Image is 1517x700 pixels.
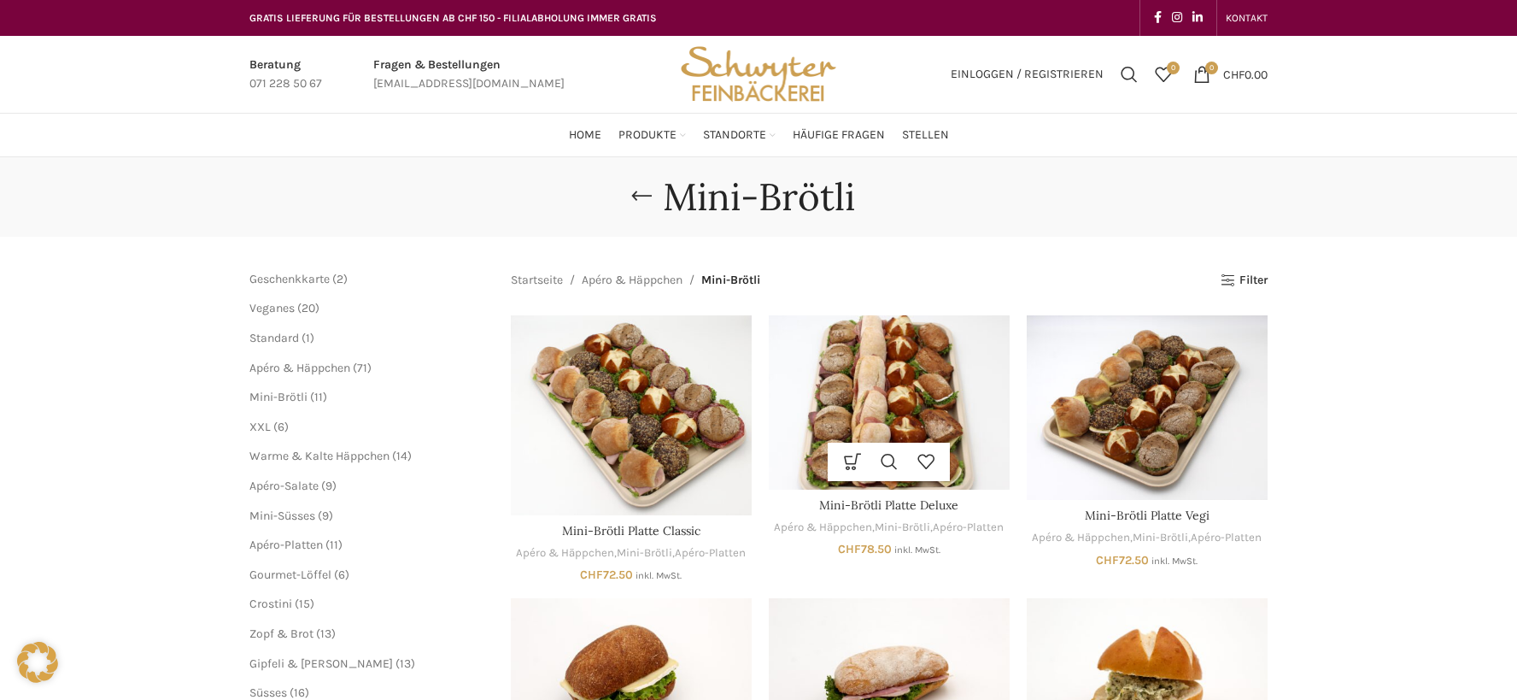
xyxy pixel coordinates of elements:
div: Meine Wunschliste [1146,57,1180,91]
a: Apéro & Häppchen [516,545,614,562]
a: Mini-Brötli Platte Classic [562,523,700,538]
a: 0 [1146,57,1180,91]
a: Home [569,118,601,152]
a: Infobox link [249,56,322,94]
a: Produkte [618,118,686,152]
span: 9 [325,479,332,493]
a: Linkedin social link [1187,6,1208,30]
span: 13 [400,656,411,671]
a: Mini-Brötli Platte Vegi [1085,508,1209,523]
a: Apéro-Salate [249,479,319,493]
span: Home [569,127,601,144]
bdi: 0.00 [1223,67,1268,81]
a: Apéro-Platten [1191,530,1262,546]
a: Veganes [249,301,295,315]
span: 1 [306,331,310,345]
span: CHF [838,542,861,556]
a: KONTAKT [1226,1,1268,35]
span: Einloggen / Registrieren [951,68,1104,80]
a: Standorte [703,118,776,152]
span: CHF [1223,67,1245,81]
a: Standard [249,331,299,345]
a: Zopf & Brot [249,626,313,641]
img: Bäckerei Schwyter [675,36,842,113]
a: Schnellansicht [870,443,907,481]
a: Süsses [249,685,287,700]
a: Stellen [902,118,949,152]
a: Filter [1221,274,1268,288]
span: 9 [322,509,329,523]
span: 16 [294,685,305,700]
div: , , [511,545,752,562]
a: In den Warenkorb legen: „Mini-Brötli Platte Deluxe“ [834,443,870,481]
bdi: 72.50 [580,568,633,582]
span: Standorte [703,127,766,144]
a: Crostini [249,597,292,611]
a: Mini-Brötli Platte Classic [511,315,752,515]
span: CHF [580,568,603,582]
span: GRATIS LIEFERUNG FÜR BESTELLUNGEN AB CHF 150 - FILIALABHOLUNG IMMER GRATIS [249,12,657,24]
a: Apéro & Häppchen [249,361,350,375]
span: Geschenkkarte [249,272,330,286]
a: 0 CHF0.00 [1185,57,1276,91]
a: Mini-Süsses [249,509,315,523]
a: Apéro-Platten [933,520,1004,536]
a: Apéro & Häppchen [582,271,682,290]
a: Apéro & Häppchen [1032,530,1130,546]
a: Go back [620,179,663,214]
a: Apéro & Häppchen [774,520,872,536]
span: Stellen [902,127,949,144]
a: Suchen [1112,57,1146,91]
small: inkl. MwSt. [635,570,682,581]
a: Site logo [675,66,842,80]
nav: Breadcrumb [511,271,760,290]
span: 20 [302,301,315,315]
div: Main navigation [241,118,1276,152]
span: 0 [1205,62,1218,74]
a: Instagram social link [1167,6,1187,30]
span: Häufige Fragen [793,127,885,144]
span: Warme & Kalte Häppchen [249,449,389,463]
div: Secondary navigation [1217,1,1276,35]
a: Infobox link [373,56,565,94]
a: Mini-Brötli Platte Deluxe [769,315,1010,489]
a: Mini-Brötli [617,545,672,562]
span: 11 [330,538,338,552]
h1: Mini-Brötli [663,174,855,220]
a: Mini-Brötli [875,520,930,536]
a: XXL [249,420,271,434]
span: 11 [314,390,323,404]
span: Produkte [618,127,676,144]
span: KONTAKT [1226,12,1268,24]
span: 2 [337,272,343,286]
small: inkl. MwSt. [1151,556,1198,567]
a: Mini-Brötli Platte Deluxe [819,497,958,513]
a: Mini-Brötli [249,390,307,404]
small: inkl. MwSt. [894,544,940,556]
div: , , [769,520,1010,536]
a: Apéro-Platten [249,538,323,552]
a: Gipfeli & [PERSON_NAME] [249,656,393,671]
span: 6 [338,568,345,582]
a: Startseite [511,271,563,290]
span: 6 [278,420,284,434]
a: Mini-Brötli [1133,530,1188,546]
span: 14 [396,449,407,463]
span: Mini-Brötli [701,271,760,290]
span: CHF [1096,553,1119,568]
bdi: 78.50 [838,542,892,556]
a: Facebook social link [1149,6,1167,30]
